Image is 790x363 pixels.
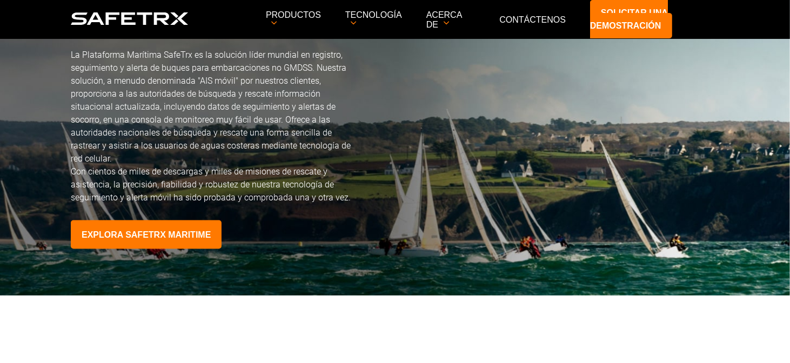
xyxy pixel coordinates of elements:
font: Productos [266,10,321,19]
img: icono de flecha [351,21,357,25]
font: Acerca de [426,10,462,29]
iframe: Chat Widget [736,311,790,363]
img: logotipo de SafeTrx [71,12,189,25]
font: EXPLORA SAFETRX MARITIME [82,230,211,239]
span: Request a Demo [12,115,65,123]
a: Contáctenos [499,15,566,24]
img: icono de flecha [444,21,450,25]
p: I agree to allow 8 West Consulting to store and process my personal data. [14,228,243,237]
font: Tecnología [345,10,402,19]
font: Con cientos de miles de descargas y miles de misiones de rescate y asistencia, la precisión, fiab... [71,166,351,203]
span: Discover More [12,129,58,137]
div: Widget de chat [736,311,790,363]
font: La Plataforma Marítima SafeTrx es la solución líder mundial en registro, seguimiento y alerta de ... [71,50,351,164]
img: icono de flecha [271,21,277,25]
font: Solicitar una demostración [590,8,668,30]
input: Discover More [3,129,10,136]
input: I agree to allow 8 West Consulting to store and process my personal data.* [3,230,10,237]
a: EXPLORA SAFETRX MARITIME [71,220,222,249]
input: Request a Demo [3,114,10,121]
